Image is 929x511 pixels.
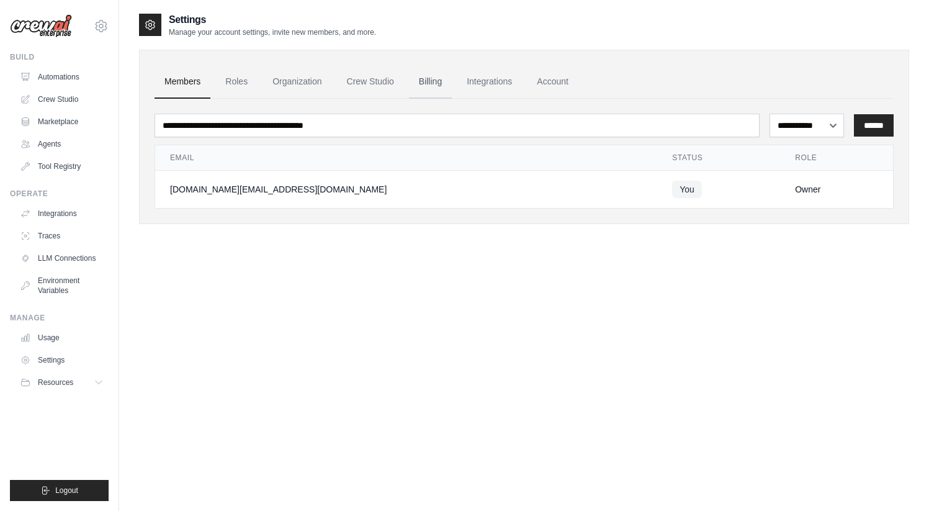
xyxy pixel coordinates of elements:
[215,65,258,99] a: Roles
[15,112,109,132] a: Marketplace
[15,350,109,370] a: Settings
[15,156,109,176] a: Tool Registry
[15,67,109,87] a: Automations
[38,378,73,387] span: Resources
[10,14,72,38] img: Logo
[457,65,522,99] a: Integrations
[15,328,109,348] a: Usage
[263,65,331,99] a: Organization
[10,313,109,323] div: Manage
[155,145,657,171] th: Email
[15,373,109,392] button: Resources
[657,145,780,171] th: Status
[15,89,109,109] a: Crew Studio
[672,181,702,198] span: You
[15,204,109,224] a: Integrations
[55,486,78,495] span: Logout
[409,65,452,99] a: Billing
[15,248,109,268] a: LLM Connections
[337,65,404,99] a: Crew Studio
[169,12,376,27] h2: Settings
[10,52,109,62] div: Build
[10,189,109,199] div: Operate
[527,65,578,99] a: Account
[170,183,642,196] div: [DOMAIN_NAME][EMAIL_ADDRESS][DOMAIN_NAME]
[795,183,878,196] div: Owner
[169,27,376,37] p: Manage your account settings, invite new members, and more.
[15,271,109,301] a: Environment Variables
[15,226,109,246] a: Traces
[15,134,109,154] a: Agents
[780,145,893,171] th: Role
[10,480,109,501] button: Logout
[155,65,210,99] a: Members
